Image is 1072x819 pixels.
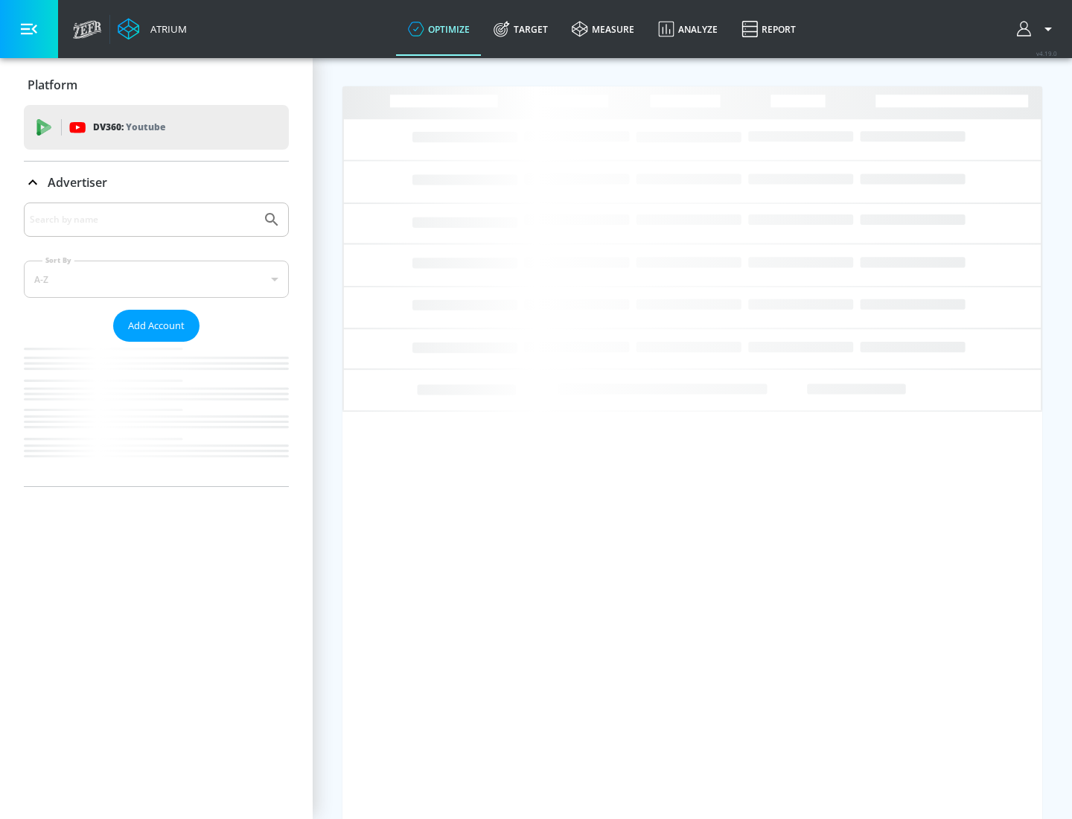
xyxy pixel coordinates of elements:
button: Add Account [113,310,200,342]
input: Search by name [30,210,255,229]
a: Report [730,2,808,56]
div: DV360: Youtube [24,105,289,150]
a: measure [560,2,646,56]
span: v 4.19.0 [1036,49,1057,57]
p: Advertiser [48,174,107,191]
p: Youtube [126,119,165,135]
a: optimize [396,2,482,56]
span: Add Account [128,317,185,334]
div: Advertiser [24,162,289,203]
p: DV360: [93,119,165,136]
nav: list of Advertiser [24,342,289,486]
div: Platform [24,64,289,106]
div: Atrium [144,22,187,36]
p: Platform [28,77,77,93]
a: Atrium [118,18,187,40]
div: Advertiser [24,203,289,486]
div: A-Z [24,261,289,298]
label: Sort By [42,255,74,265]
a: Target [482,2,560,56]
a: Analyze [646,2,730,56]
